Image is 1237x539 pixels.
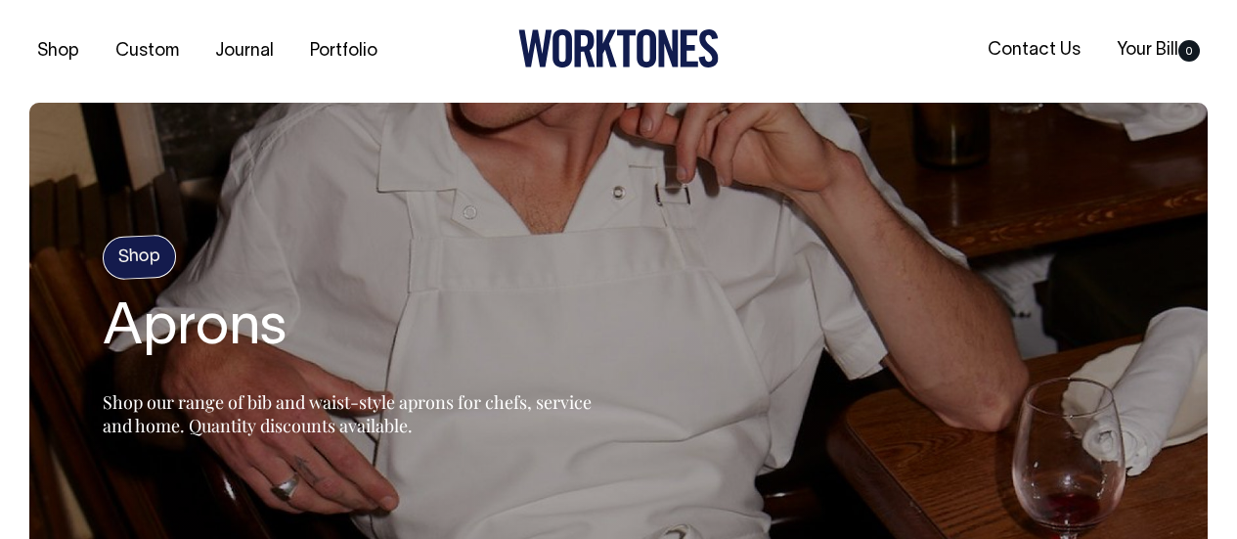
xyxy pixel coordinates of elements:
a: Journal [207,35,282,67]
span: 0 [1178,40,1200,62]
h4: Shop [102,234,177,280]
a: Shop [29,35,87,67]
a: Portfolio [302,35,385,67]
a: Your Bill0 [1109,34,1208,67]
h2: Aprons [103,298,592,361]
a: Contact Us [980,34,1088,67]
span: Shop our range of bib and waist-style aprons for chefs, service and home. Quantity discounts avai... [103,390,592,437]
a: Custom [108,35,187,67]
